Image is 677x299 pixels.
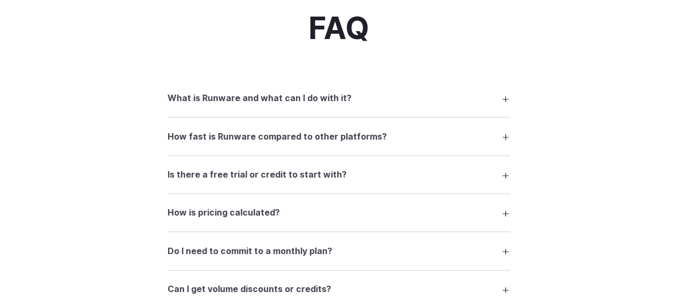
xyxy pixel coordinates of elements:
h2: FAQ [308,11,369,45]
summary: How is pricing calculated? [168,203,510,223]
summary: Is there a free trial or credit to start with? [168,165,510,185]
summary: Do I need to commit to a monthly plan? [168,241,510,261]
h3: Do I need to commit to a monthly plan? [168,244,332,258]
h3: Is there a free trial or credit to start with? [168,168,347,182]
h3: How is pricing calculated? [168,206,280,220]
h3: Can I get volume discounts or credits? [168,282,331,296]
h3: What is Runware and what can I do with it? [168,91,352,105]
h3: How fast is Runware compared to other platforms? [168,130,387,144]
summary: What is Runware and what can I do with it? [168,88,510,109]
summary: How fast is Runware compared to other platforms? [168,126,510,147]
